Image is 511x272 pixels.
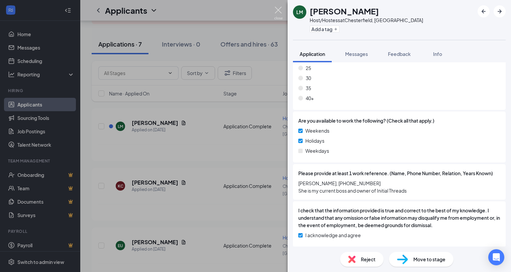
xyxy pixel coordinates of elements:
[488,249,504,265] div: Open Intercom Messenger
[298,169,493,177] span: Please provide at least 1 work reference. (Name, Phone Number, Relation, Years Known)
[306,84,311,92] span: 35
[345,51,368,57] span: Messages
[361,256,376,263] span: Reject
[334,27,338,31] svg: Plus
[496,7,504,15] svg: ArrowRight
[494,5,506,17] button: ArrowRight
[480,7,488,15] svg: ArrowLeftNew
[298,180,500,194] span: [PERSON_NAME], [PHONE_NUMBER] She is my current boss and owner of Initial Threads
[298,207,500,229] span: I check that the information provided is true and correct to the best of my knowledge. I understa...
[305,137,324,144] span: Holidays
[306,94,314,102] span: 40+
[388,51,411,57] span: Feedback
[296,9,303,15] div: LM
[306,64,311,72] span: 25
[310,5,379,17] h1: [PERSON_NAME]
[413,256,445,263] span: Move to stage
[310,17,423,23] div: Host/Hostess at Chesterfield, [GEOGRAPHIC_DATA]
[305,127,329,134] span: Weekends
[298,117,434,124] span: Are you available to work the following? (Check all that apply.)
[478,5,490,17] button: ArrowLeftNew
[310,25,339,32] button: PlusAdd a tag
[305,147,329,154] span: Weekdays
[300,51,325,57] span: Application
[305,231,361,239] span: I acknowledge and agree
[433,51,442,57] span: Info
[306,74,311,82] span: 30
